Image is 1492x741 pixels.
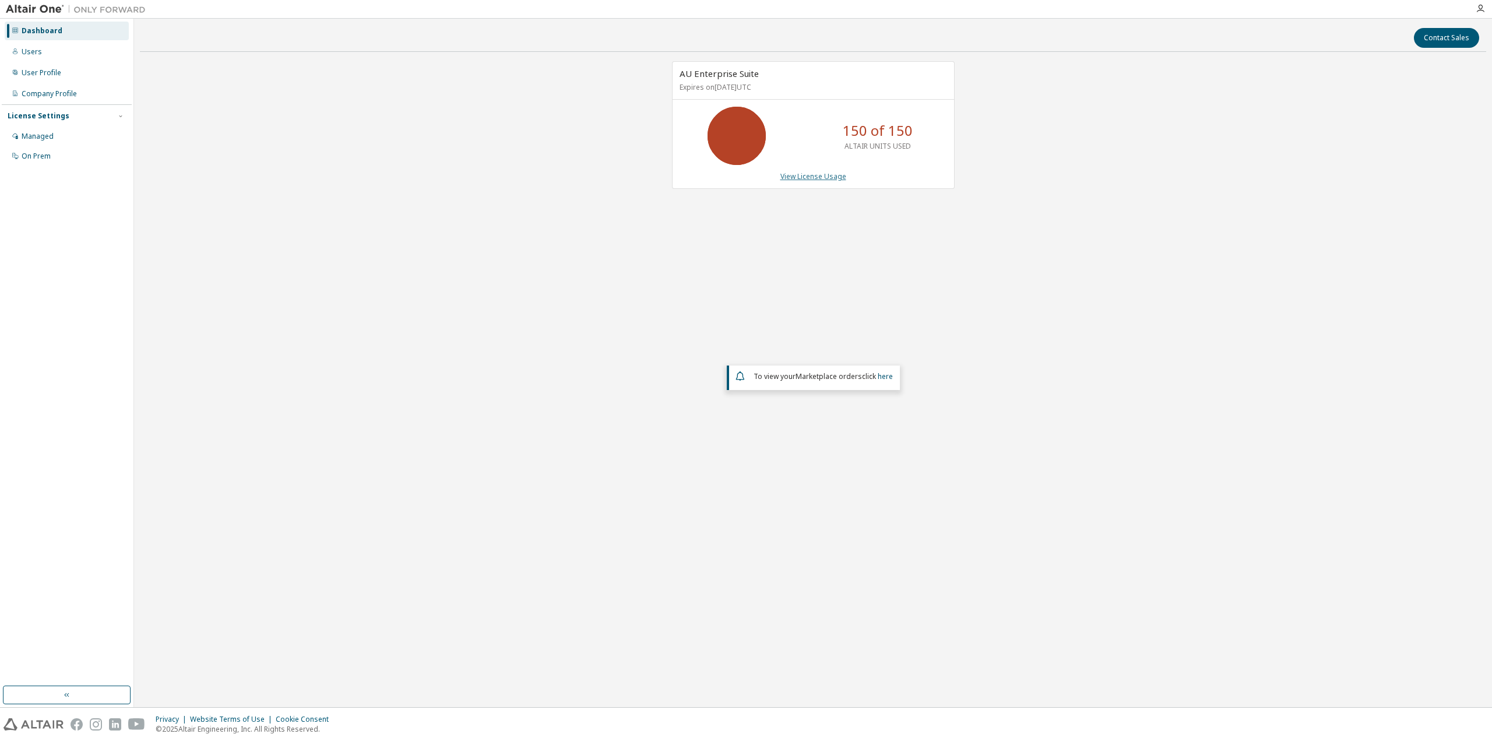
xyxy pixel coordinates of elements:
[22,47,42,57] div: Users
[3,718,64,731] img: altair_logo.svg
[22,152,51,161] div: On Prem
[22,132,54,141] div: Managed
[22,89,77,99] div: Company Profile
[276,715,336,724] div: Cookie Consent
[780,171,846,181] a: View License Usage
[6,3,152,15] img: Altair One
[796,371,862,381] em: Marketplace orders
[22,26,62,36] div: Dashboard
[109,718,121,731] img: linkedin.svg
[71,718,83,731] img: facebook.svg
[680,68,759,79] span: AU Enterprise Suite
[128,718,145,731] img: youtube.svg
[190,715,276,724] div: Website Terms of Use
[878,371,893,381] a: here
[156,724,336,734] p: © 2025 Altair Engineering, Inc. All Rights Reserved.
[680,82,944,92] p: Expires on [DATE] UTC
[22,68,61,78] div: User Profile
[1414,28,1479,48] button: Contact Sales
[844,141,911,151] p: ALTAIR UNITS USED
[754,371,893,381] span: To view your click
[8,111,69,121] div: License Settings
[156,715,190,724] div: Privacy
[843,121,913,141] p: 150 of 150
[90,718,102,731] img: instagram.svg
